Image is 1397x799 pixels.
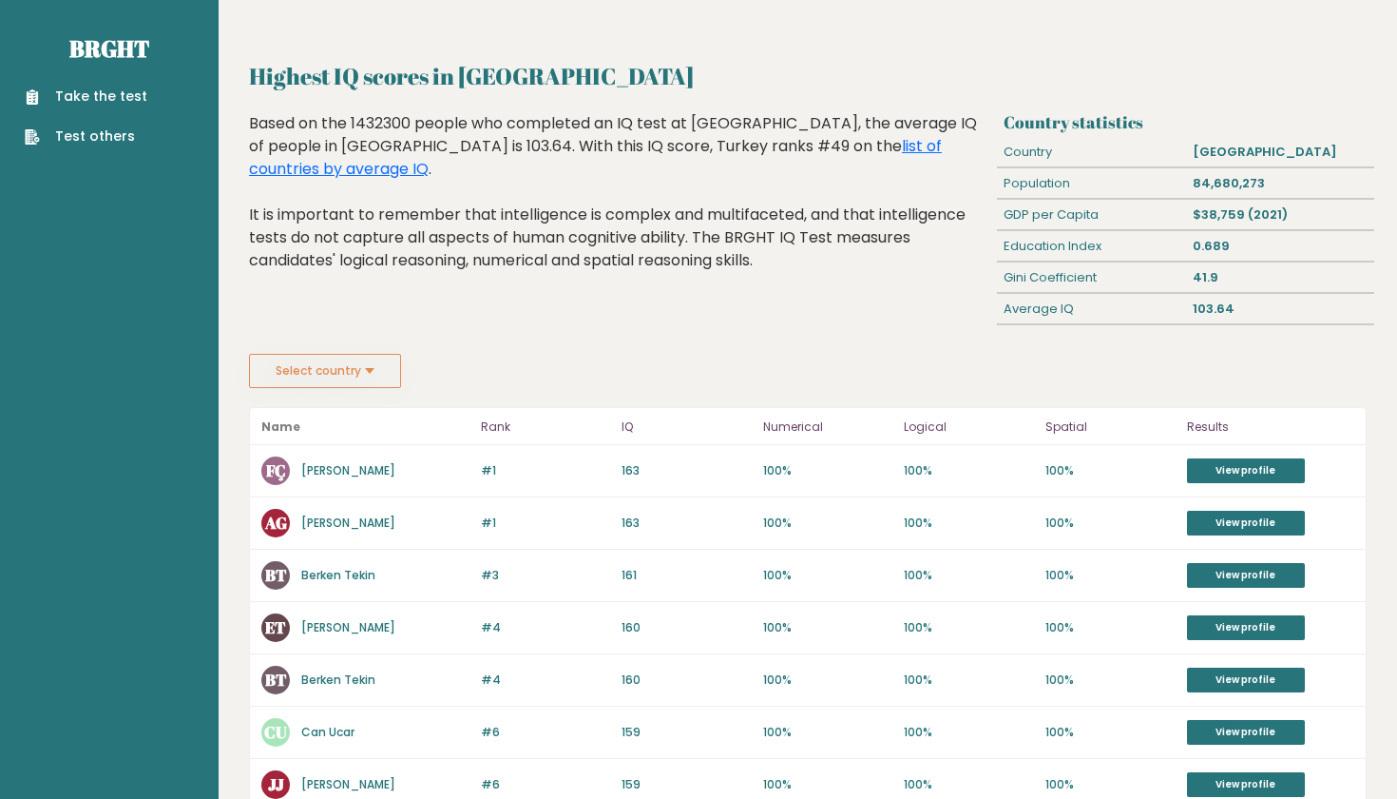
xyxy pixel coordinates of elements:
[481,416,611,438] p: Rank
[904,776,1034,793] p: 100%
[904,462,1034,479] p: 100%
[622,515,752,532] p: 163
[763,619,893,636] p: 100%
[997,231,1186,262] div: Education Index
[622,462,752,479] p: 163
[1187,458,1305,483] a: View profile
[1187,668,1305,692] a: View profile
[261,419,300,435] b: Name
[301,462,395,478] a: [PERSON_NAME]
[481,724,611,741] p: #6
[1045,619,1176,636] p: 100%
[481,776,611,793] p: #6
[301,776,395,792] a: [PERSON_NAME]
[1187,511,1305,536] a: View profile
[904,724,1034,741] p: 100%
[1185,263,1374,293] div: 41.9
[997,263,1186,293] div: Gini Coefficient
[904,567,1034,584] p: 100%
[997,294,1186,324] div: Average IQ
[481,462,611,479] p: #1
[268,773,284,795] text: JJ
[301,515,395,531] a: [PERSON_NAME]
[249,135,942,180] a: list of countries by average IQ
[763,462,893,479] p: 100%
[265,669,287,691] text: BT
[266,459,286,481] text: FÇ
[264,512,287,534] text: AG
[1187,615,1305,640] a: View profile
[1185,200,1374,230] div: $38,759 (2021)
[1185,294,1374,324] div: 103.64
[301,567,375,583] a: Berken Tekin
[265,564,287,586] text: BT
[622,672,752,689] p: 160
[763,515,893,532] p: 100%
[265,616,286,638] text: ET
[622,724,752,741] p: 159
[1045,776,1176,793] p: 100%
[1187,416,1354,438] p: Results
[1004,112,1367,132] h3: Country statistics
[301,724,354,740] a: Can Ucar
[904,416,1034,438] p: Logical
[1045,462,1176,479] p: 100%
[249,59,1367,93] h2: Highest IQ scores in [GEOGRAPHIC_DATA]
[301,619,395,635] a: [PERSON_NAME]
[481,672,611,689] p: #4
[25,87,147,107] a: Take the test
[763,567,893,584] p: 100%
[1187,720,1305,745] a: View profile
[1185,137,1374,167] div: [GEOGRAPHIC_DATA]
[1045,724,1176,741] p: 100%
[622,776,752,793] p: 159
[763,672,893,689] p: 100%
[904,672,1034,689] p: 100%
[481,567,611,584] p: #3
[622,416,752,438] p: IQ
[264,721,287,743] text: CU
[1185,231,1374,262] div: 0.689
[763,724,893,741] p: 100%
[481,515,611,532] p: #1
[1187,563,1305,588] a: View profile
[1045,416,1176,438] p: Spatial
[1185,168,1374,199] div: 84,680,273
[249,354,401,388] button: Select country
[997,137,1186,167] div: Country
[622,619,752,636] p: 160
[69,33,149,64] a: Brght
[1045,672,1176,689] p: 100%
[763,416,893,438] p: Numerical
[997,200,1186,230] div: GDP per Capita
[301,672,375,688] a: Berken Tekin
[622,567,752,584] p: 161
[1187,772,1305,797] a: View profile
[25,127,147,146] a: Test others
[904,619,1034,636] p: 100%
[904,515,1034,532] p: 100%
[481,619,611,636] p: #4
[997,168,1186,199] div: Population
[249,112,989,301] div: Based on the 1432300 people who completed an IQ test at [GEOGRAPHIC_DATA], the average IQ of peop...
[1045,515,1176,532] p: 100%
[1045,567,1176,584] p: 100%
[763,776,893,793] p: 100%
